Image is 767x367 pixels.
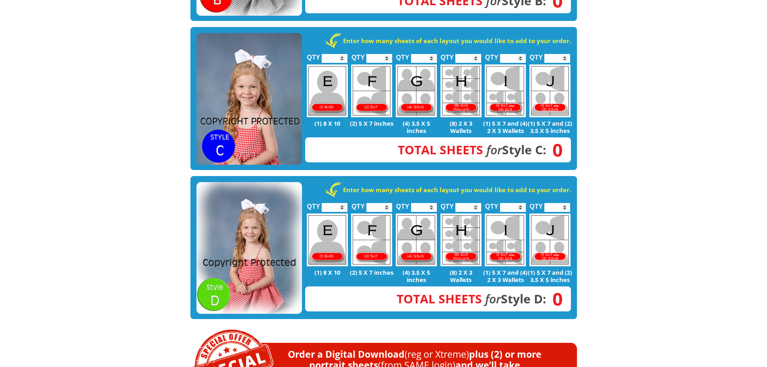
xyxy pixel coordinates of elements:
strong: Enter how many sheets of each layout you would like to add to your order. [343,37,571,45]
p: (4) 3.5 X 5 inches [394,120,439,134]
img: J [529,64,571,117]
label: QTY [396,194,409,214]
label: QTY [396,45,409,65]
img: E [307,214,348,266]
strong: Enter how many sheets of each layout you would like to add to your order. [343,186,571,194]
img: STYLE D [196,182,302,314]
img: I [485,214,526,266]
img: STYLE C [196,33,302,165]
p: (1) 8 X 10 [305,269,350,276]
label: QTY [485,45,498,65]
img: J [529,214,571,266]
p: (1) 5 X 7 and (2) 3.5 X 5 inches [528,120,573,134]
label: QTY [529,194,543,214]
p: (4) 3.5 X 5 inches [394,269,439,283]
img: H [440,64,482,117]
img: G [396,64,437,117]
p: (2) 5 X 7 inches [349,269,394,276]
img: H [440,214,482,266]
p: (1) 5 X 7 and (2) 3.5 X 5 inches [528,269,573,283]
p: (1) 5 X 7 and (4) 2 X 3 Wallets [483,120,528,134]
img: I [485,64,526,117]
label: QTY [485,194,498,214]
label: QTY [529,45,543,65]
img: G [396,214,437,266]
p: (2) 5 X 7 inches [349,120,394,127]
label: QTY [351,194,365,214]
span: 0 [546,294,563,303]
em: for [485,290,501,307]
em: for [486,141,502,158]
label: QTY [307,45,320,65]
span: 0 [546,145,563,154]
img: F [351,64,392,117]
label: QTY [440,194,454,214]
img: E [307,64,348,117]
p: (1) 5 X 7 and (4) 2 X 3 Wallets [483,269,528,283]
label: QTY [307,194,320,214]
strong: Style D: [397,290,546,307]
img: F [351,214,392,266]
p: (8) 2 X 3 Wallets [438,120,483,134]
p: (1) 8 X 10 [305,120,350,127]
span: Total Sheets [398,141,483,158]
span: (reg or Xtreme) [405,348,469,361]
label: QTY [440,45,454,65]
p: (8) 2 X 3 Wallets [438,269,483,283]
strong: Style C: [398,141,546,158]
label: QTY [351,45,365,65]
span: Total Sheets [397,290,482,307]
